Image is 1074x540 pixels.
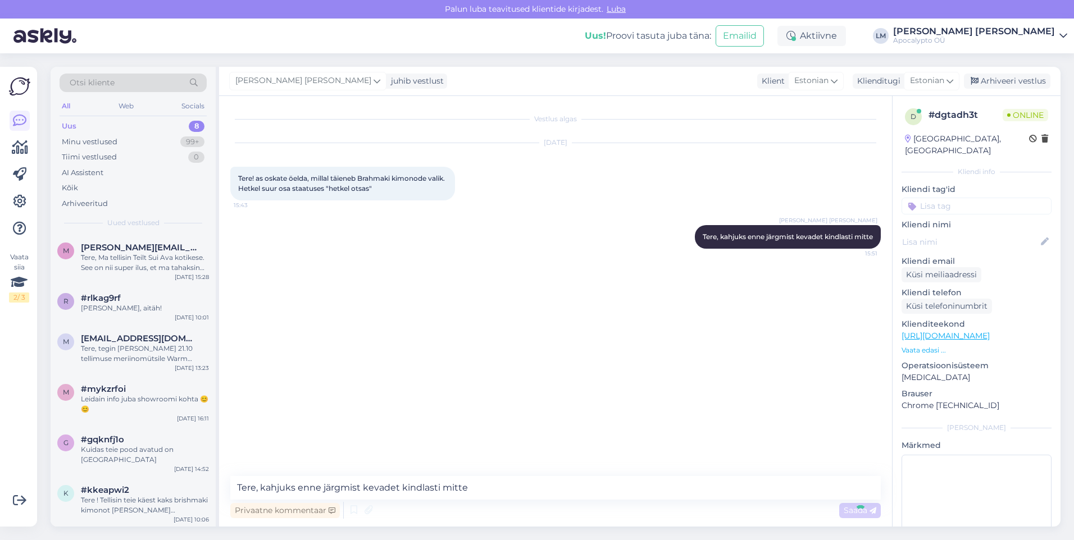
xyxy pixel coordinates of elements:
[63,337,69,346] span: m
[175,313,209,322] div: [DATE] 10:01
[63,246,69,255] span: m
[60,99,72,113] div: All
[902,287,1052,299] p: Kliendi telefon
[116,99,136,113] div: Web
[175,273,209,281] div: [DATE] 15:28
[81,242,198,253] span: margit.valdmann@gmail.com
[964,74,1050,89] div: Arhiveeri vestlus
[81,253,209,273] div: Tere, Ma tellisin Teilt Sui Ava kotikese. See on nii super ilus, et ma tahaksin tellida ühe veel,...
[81,344,209,364] div: Tere, tegin [PERSON_NAME] 21.10 tellimuse meriinomütsile Warm Taupe, kas saaksin selle ümber vahe...
[81,485,129,495] span: #kkeapwi2
[62,198,108,209] div: Arhiveeritud
[230,114,881,124] div: Vestlus algas
[81,495,209,515] div: Tere ! Tellisin teie käest kaks brishmaki kimonot [PERSON_NAME] [PERSON_NAME] eile. Võite need üh...
[63,438,69,447] span: g
[188,152,204,163] div: 0
[757,75,785,87] div: Klient
[175,364,209,372] div: [DATE] 13:23
[902,198,1052,214] input: Lisa tag
[853,75,900,87] div: Klienditugi
[230,138,881,148] div: [DATE]
[81,333,198,344] span: marikatapasia@gmail.com
[63,388,69,396] span: m
[9,292,29,303] div: 2 / 3
[902,255,1052,267] p: Kliendi email
[81,445,209,465] div: Kuidas teie pood avatud on [GEOGRAPHIC_DATA]
[835,249,877,258] span: 15:51
[902,440,1052,451] p: Märkmed
[902,318,1052,330] p: Klienditeekond
[81,394,209,414] div: Leidain info juba showroomi kohta 😊😊
[107,218,160,228] span: Uued vestlused
[902,372,1052,383] p: [MEDICAL_DATA]
[902,299,992,314] div: Küsi telefoninumbrit
[893,36,1055,45] div: Apocalypto OÜ
[180,136,204,148] div: 99+
[893,27,1055,36] div: [PERSON_NAME] [PERSON_NAME]
[81,434,124,445] span: #gqknfj1o
[177,414,209,423] div: [DATE] 16:11
[81,384,126,394] span: #mykzrfoi
[902,184,1052,195] p: Kliendi tag'id
[1003,109,1048,121] span: Online
[902,360,1052,372] p: Operatsioonisüsteem
[174,465,209,473] div: [DATE] 14:52
[63,297,69,305] span: r
[62,136,117,148] div: Minu vestlused
[62,152,117,163] div: Tiimi vestlused
[81,293,121,303] span: #rlkag9rf
[234,201,276,209] span: 15:43
[902,400,1052,411] p: Chrome [TECHNICAL_ID]
[902,423,1052,433] div: [PERSON_NAME]
[703,232,873,241] span: Tere, kahjuks enne järgmist kevadet kindlasti mitte
[235,75,371,87] span: [PERSON_NAME] [PERSON_NAME]
[929,108,1003,122] div: # dgtadh3t
[603,4,629,14] span: Luba
[902,345,1052,355] p: Vaata edasi ...
[62,182,78,194] div: Kõik
[585,29,711,43] div: Proovi tasuta juba täna:
[902,236,1039,248] input: Lisa nimi
[893,27,1067,45] a: [PERSON_NAME] [PERSON_NAME]Apocalypto OÜ
[902,267,981,282] div: Küsi meiliaadressi
[70,77,115,89] span: Otsi kliente
[238,174,447,193] span: Tere! as oskate öelda, millal täieneb Brahmaki kimonode valik. Hetkel suur osa staatuses "hetkel ...
[716,25,764,47] button: Emailid
[902,331,990,341] a: [URL][DOMAIN_NAME]
[189,121,204,132] div: 8
[585,30,606,41] b: Uus!
[779,216,877,225] span: [PERSON_NAME] [PERSON_NAME]
[902,167,1052,177] div: Kliendi info
[902,388,1052,400] p: Brauser
[910,75,944,87] span: Estonian
[179,99,207,113] div: Socials
[81,303,209,313] div: [PERSON_NAME], aitäh!
[9,252,29,303] div: Vaata siia
[174,515,209,524] div: [DATE] 10:06
[911,112,916,121] span: d
[62,121,76,132] div: Uus
[62,167,103,179] div: AI Assistent
[777,26,846,46] div: Aktiivne
[63,489,69,497] span: k
[794,75,829,87] span: Estonian
[902,219,1052,231] p: Kliendi nimi
[873,28,889,44] div: LM
[386,75,444,87] div: juhib vestlust
[905,133,1029,157] div: [GEOGRAPHIC_DATA], [GEOGRAPHIC_DATA]
[9,76,30,97] img: Askly Logo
